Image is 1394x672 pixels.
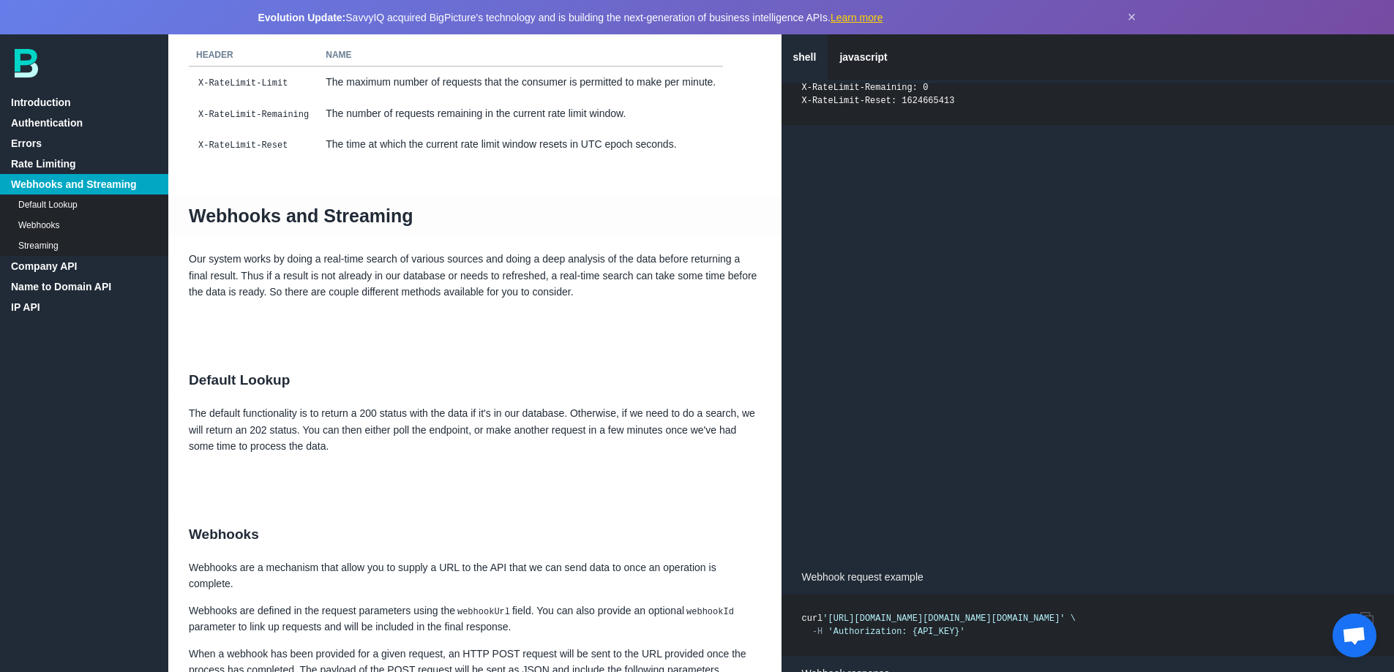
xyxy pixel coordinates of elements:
code: X-RateLimit-Reset [196,138,290,153]
span: '[URL][DOMAIN_NAME][DOMAIN_NAME][DOMAIN_NAME]' [822,614,1065,624]
p: Our system works by doing a real-time search of various sources and doing a deep analysis of the ... [168,251,782,300]
td: The time at which the current rate limit window resets in UTC epoch seconds. [318,129,723,159]
th: Header [189,45,318,67]
code: HTTP/1.1 429 Too Many Requests X-RateLimit-Limit: 600 X-RateLimit-Remaining: 0 X-RateLimit-Reset:... [802,56,960,106]
span: 'Authorization: {API_KEY}' [828,627,965,637]
span: SavvyIQ acquired BigPicture's technology and is building the next-generation of business intellig... [258,12,883,23]
div: Open chat [1333,614,1376,657]
code: webhookUrl [455,605,512,619]
p: Webhooks are defined in the request parameters using the field. You can also provide an optional ... [168,603,782,635]
p: The default functionality is to return a 200 status with the data if it's in our database. Otherw... [168,405,782,454]
a: Learn more [831,12,883,23]
button: Dismiss announcement [1128,9,1136,26]
td: The number of requests remaining in the current rate limit window. [318,98,723,129]
h2: Webhooks [168,510,782,559]
strong: Evolution Update: [258,12,346,23]
td: The maximum number of requests that the consumer is permitted to make per minute. [318,67,723,98]
code: webhookId [684,605,736,619]
code: X-RateLimit-Limit [196,76,290,91]
h2: Default Lookup [168,356,782,406]
h1: Webhooks and Streaming [168,196,782,235]
img: bp-logo-B-teal.svg [15,49,38,78]
a: shell [782,34,828,80]
p: Webhooks are a mechanism that allow you to supply a URL to the API that we can send data to once ... [168,559,782,592]
span: \ [1071,614,1076,624]
span: -H [812,627,822,637]
a: javascript [828,34,899,80]
code: curl [802,614,1076,637]
code: X-RateLimit-Remaining [196,107,311,122]
th: Name [318,45,723,67]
